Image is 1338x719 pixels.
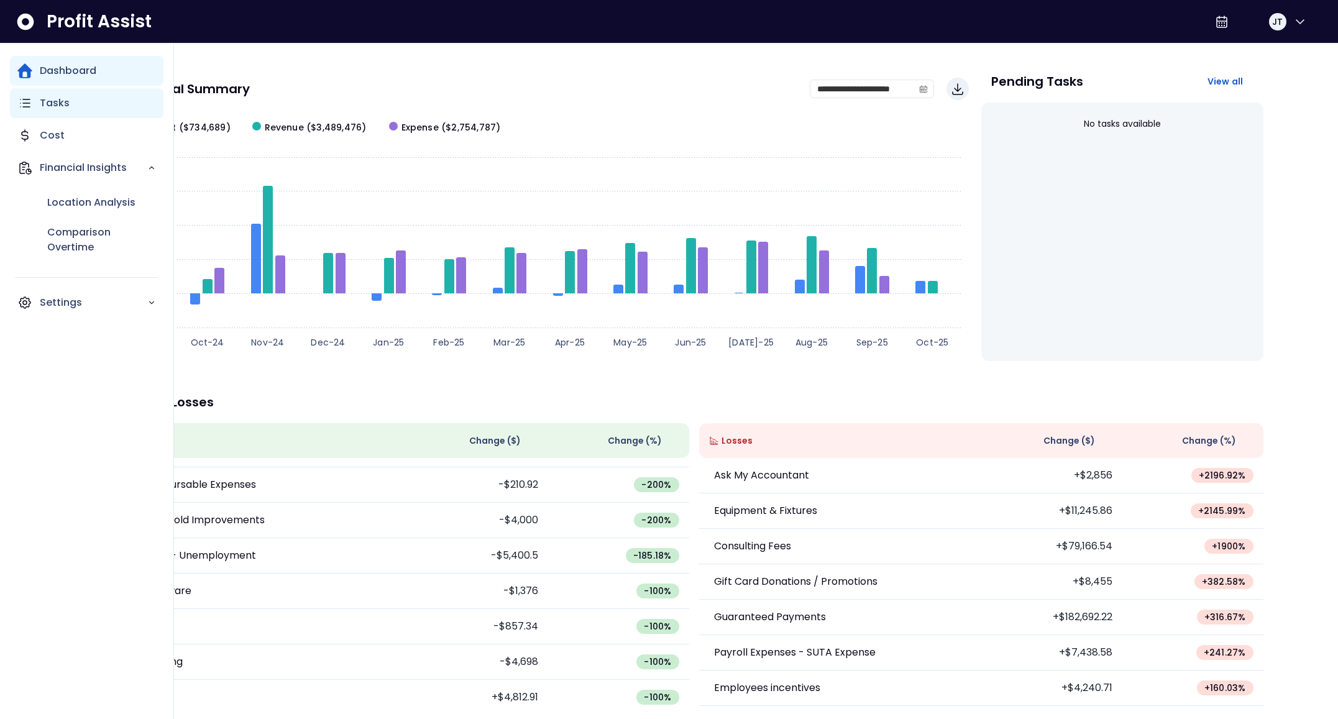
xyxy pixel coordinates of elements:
[433,336,464,349] text: Feb-25
[407,644,548,680] td: -$4,698
[981,635,1122,671] td: +$7,438.58
[981,600,1122,635] td: +$182,692.22
[641,479,671,491] span: -200 %
[644,620,671,633] span: -100 %
[407,680,548,715] td: +$4,812.91
[47,225,156,255] p: Comparison Overtime
[407,609,548,644] td: -$857.34
[152,121,231,134] span: Profit ($734,689)
[728,336,774,349] text: [DATE]-25
[916,336,948,349] text: Oct-25
[40,128,65,143] p: Cost
[47,195,135,210] p: Location Analysis
[407,574,548,609] td: -$1,376
[991,108,1253,140] div: No tasks available
[407,538,548,574] td: -$5,400.5
[714,610,826,625] p: Guaranteed Payments
[127,83,250,95] p: Financial Summary
[1204,682,1246,694] span: + 160.03 %
[722,434,753,447] span: Losses
[946,78,969,100] button: Download
[714,468,809,483] p: Ask My Accountant
[856,336,887,349] text: Sep-25
[251,336,284,349] text: Nov-24
[1204,611,1246,623] span: + 316.67 %
[795,336,827,349] text: Aug-25
[140,548,256,563] p: Taxes - Unemployment
[981,564,1122,600] td: +$8,455
[401,121,501,134] span: Expense ($2,754,787)
[40,63,96,78] p: Dashboard
[981,493,1122,529] td: +$11,245.86
[493,336,525,349] text: Mar-25
[641,514,671,526] span: -200 %
[373,336,404,349] text: Jan-25
[47,11,152,33] span: Profit Assist
[407,503,548,538] td: -$4,000
[1207,75,1244,88] span: View all
[1202,575,1246,588] span: + 382.58 %
[981,458,1122,493] td: +$2,856
[981,671,1122,706] td: +$4,240.71
[554,336,584,349] text: Apr-25
[613,336,647,349] text: May-25
[1182,434,1236,447] span: Change (%)
[1272,16,1283,28] span: JT
[633,549,672,562] span: -185.18 %
[407,467,548,503] td: -$210.92
[714,539,791,554] p: Consulting Fees
[1198,505,1246,517] span: + 2145.99 %
[714,574,877,589] p: Gift Card Donations / Promotions
[40,295,147,310] p: Settings
[714,680,820,695] p: Employees incentives
[981,529,1122,564] td: +$79,166.54
[608,434,662,447] span: Change (%)
[714,503,817,518] p: Equipment & Fixtures
[140,477,256,492] p: Reimbursable Expenses
[644,585,671,597] span: -100 %
[40,160,147,175] p: Financial Insights
[644,656,671,668] span: -100 %
[469,434,521,447] span: Change ( $ )
[644,691,671,703] span: -100 %
[675,336,706,349] text: Jun-25
[714,645,876,660] p: Payroll Expenses - SUTA Expense
[1043,434,1095,447] span: Change ( $ )
[140,513,265,528] p: Leasehold Improvements
[311,336,345,349] text: Dec-24
[919,85,928,93] svg: calendar
[1212,540,1245,552] span: + 1900 %
[1204,646,1246,659] span: + 241.27 %
[1198,70,1253,93] button: View all
[991,75,1083,88] p: Pending Tasks
[1199,469,1246,482] span: + 2196.92 %
[40,96,70,111] p: Tasks
[265,121,367,134] span: Revenue ($3,489,476)
[190,336,224,349] text: Oct-24
[125,396,1263,408] p: Wins & Losses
